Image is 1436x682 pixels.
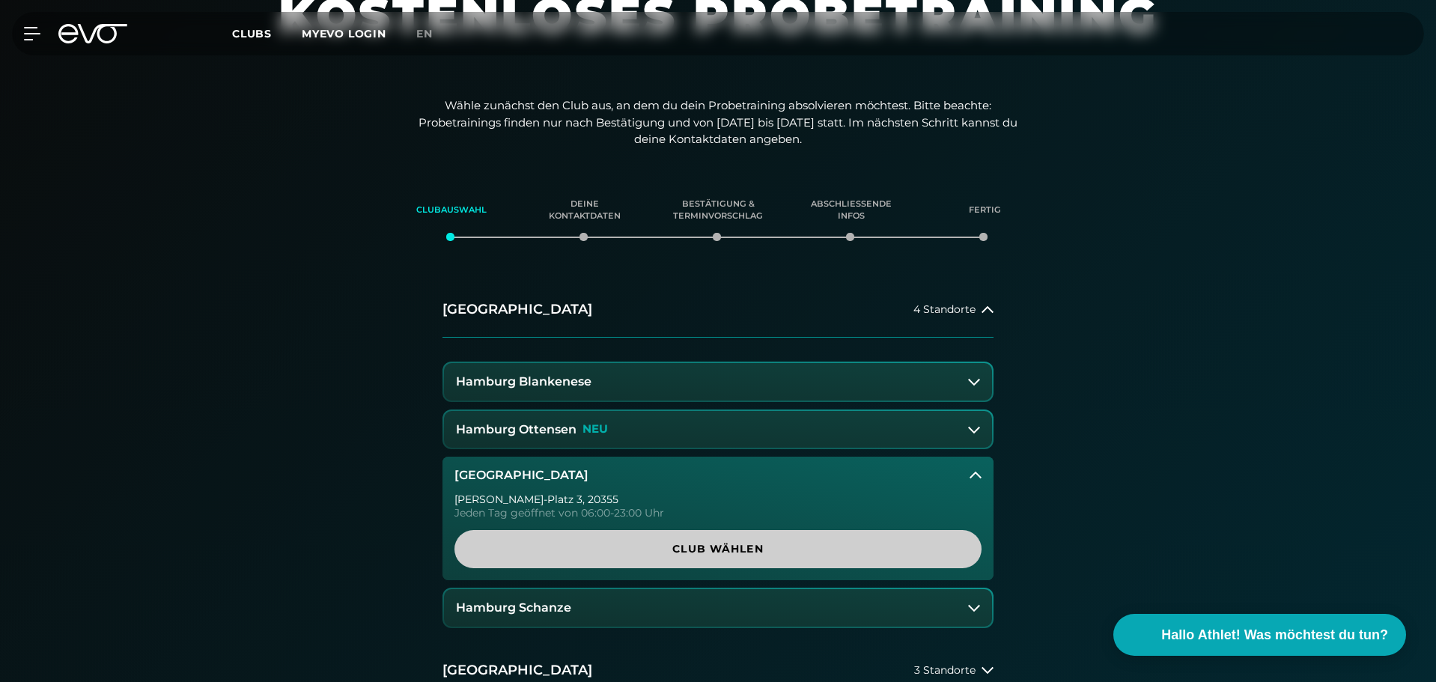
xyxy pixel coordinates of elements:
[419,97,1017,148] p: Wähle zunächst den Club aus, an dem du dein Probetraining absolvieren möchtest. Bitte beachte: Pr...
[456,423,576,436] h3: Hamburg Ottensen
[454,508,982,518] div: Jeden Tag geöffnet von 06:00-23:00 Uhr
[302,27,386,40] a: MYEVO LOGIN
[416,27,433,40] span: en
[404,190,499,231] div: Clubauswahl
[490,541,946,557] span: Club wählen
[454,494,982,505] div: [PERSON_NAME]-Platz 3 , 20355
[537,190,633,231] div: Deine Kontaktdaten
[444,411,992,448] button: Hamburg OttensenNEU
[442,661,592,680] h2: [GEOGRAPHIC_DATA]
[442,282,994,338] button: [GEOGRAPHIC_DATA]4 Standorte
[442,300,592,319] h2: [GEOGRAPHIC_DATA]
[670,190,766,231] div: Bestätigung & Terminvorschlag
[454,469,588,482] h3: [GEOGRAPHIC_DATA]
[442,457,994,494] button: [GEOGRAPHIC_DATA]
[444,363,992,401] button: Hamburg Blankenese
[913,304,976,315] span: 4 Standorte
[914,665,976,676] span: 3 Standorte
[803,190,899,231] div: Abschließende Infos
[232,27,272,40] span: Clubs
[232,26,302,40] a: Clubs
[456,601,571,615] h3: Hamburg Schanze
[456,375,591,389] h3: Hamburg Blankenese
[1161,625,1388,645] span: Hallo Athlet! Was möchtest du tun?
[416,25,451,43] a: en
[444,589,992,627] button: Hamburg Schanze
[1113,614,1406,656] button: Hallo Athlet! Was möchtest du tun?
[937,190,1032,231] div: Fertig
[582,423,608,436] p: NEU
[454,530,982,568] a: Club wählen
